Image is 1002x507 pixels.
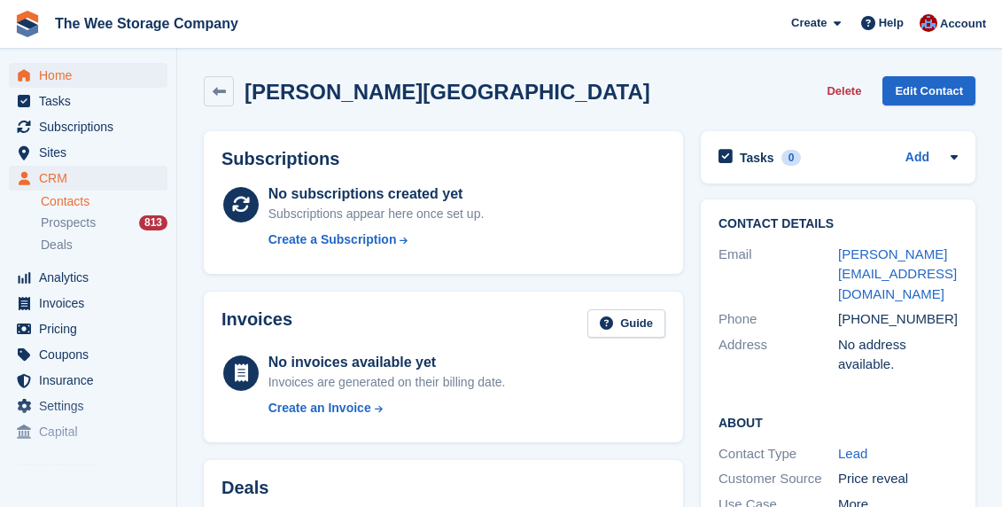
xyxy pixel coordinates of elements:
[838,335,958,375] div: No address available.
[268,183,485,205] div: No subscriptions created yet
[39,394,145,418] span: Settings
[587,309,665,339] a: Guide
[838,469,958,489] div: Price reveal
[39,265,145,290] span: Analytics
[39,291,145,316] span: Invoices
[838,246,957,301] a: [PERSON_NAME][EMAIL_ADDRESS][DOMAIN_NAME]
[39,140,145,165] span: Sites
[879,14,904,32] span: Help
[9,394,167,418] a: menu
[221,309,292,339] h2: Invoices
[718,245,838,305] div: Email
[268,373,506,392] div: Invoices are generated on their billing date.
[48,9,245,38] a: The Wee Storage Company
[268,399,371,417] div: Create an Invoice
[221,478,268,498] h2: Deals
[39,316,145,341] span: Pricing
[39,419,145,444] span: Capital
[718,309,838,330] div: Phone
[9,419,167,444] a: menu
[9,114,167,139] a: menu
[268,230,485,249] a: Create a Subscription
[39,166,145,191] span: CRM
[39,368,145,393] span: Insurance
[718,335,838,375] div: Address
[14,11,41,37] img: stora-icon-8386f47178a22dfd0bd8f6a31ec36ba5ce8667c1dd55bd0f319d3a0aa187defe.svg
[920,14,937,32] img: Scott Ritchie
[718,217,958,231] h2: Contact Details
[9,291,167,316] a: menu
[791,14,827,32] span: Create
[41,193,167,210] a: Contacts
[16,459,176,477] span: Storefront
[781,150,802,166] div: 0
[718,469,838,489] div: Customer Source
[41,214,167,232] a: Prospects 813
[9,265,167,290] a: menu
[139,215,167,230] div: 813
[9,342,167,367] a: menu
[41,214,96,231] span: Prospects
[9,63,167,88] a: menu
[39,114,145,139] span: Subscriptions
[819,76,868,105] button: Delete
[9,368,167,393] a: menu
[41,236,167,254] a: Deals
[838,309,958,330] div: [PHONE_NUMBER]
[41,237,73,253] span: Deals
[39,89,145,113] span: Tasks
[268,399,506,417] a: Create an Invoice
[39,63,145,88] span: Home
[9,316,167,341] a: menu
[268,352,506,373] div: No invoices available yet
[718,444,838,464] div: Contact Type
[838,446,867,461] a: Lead
[9,89,167,113] a: menu
[268,205,485,223] div: Subscriptions appear here once set up.
[39,342,145,367] span: Coupons
[718,413,958,431] h2: About
[245,80,650,104] h2: [PERSON_NAME][GEOGRAPHIC_DATA]
[221,149,665,169] h2: Subscriptions
[882,76,975,105] a: Edit Contact
[268,230,397,249] div: Create a Subscription
[9,166,167,191] a: menu
[9,140,167,165] a: menu
[740,150,774,166] h2: Tasks
[940,15,986,33] span: Account
[905,148,929,168] a: Add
